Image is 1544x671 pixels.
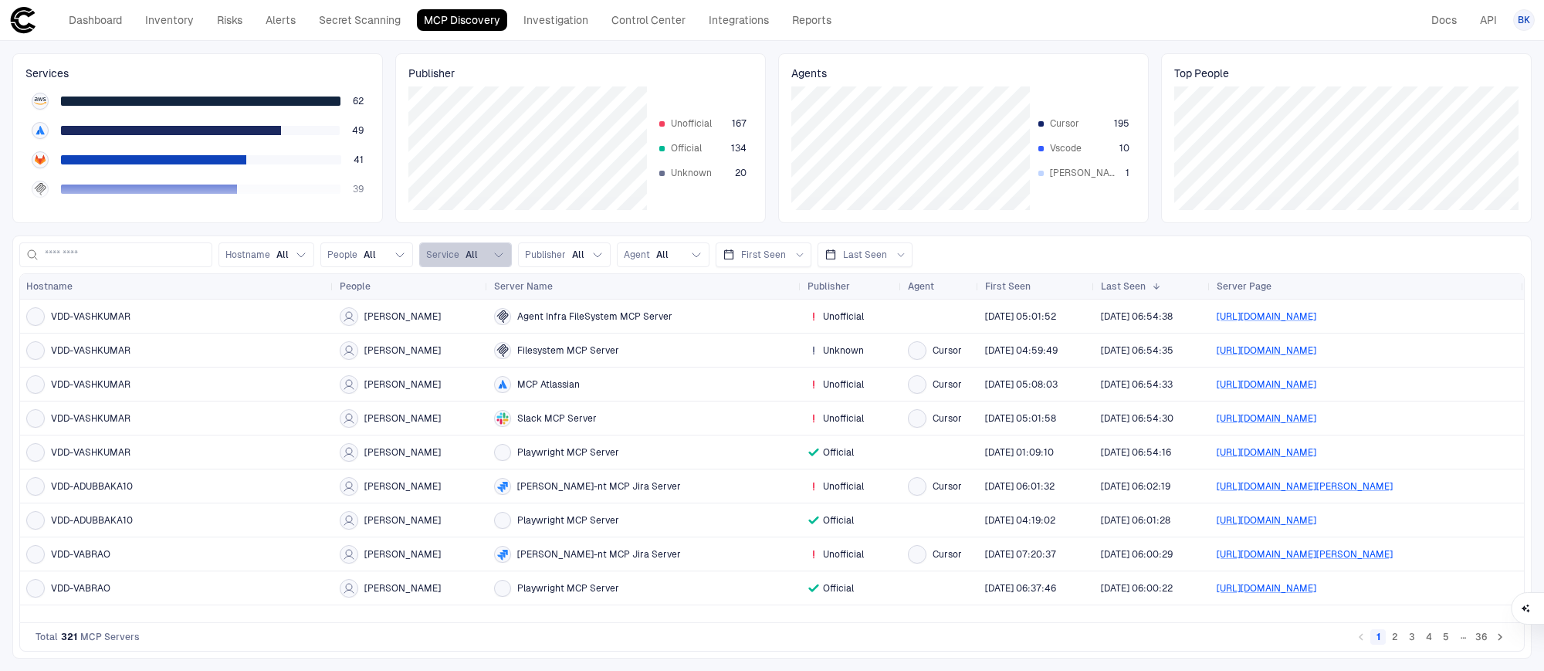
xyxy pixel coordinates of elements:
div: 8/4/2025 06:09:10 (GMT+00:00 UTC) [985,446,1054,459]
button: PublisherAll [518,242,611,267]
span: Filesystem MCP Server [517,344,619,357]
div: AWS [34,95,46,107]
div: Atlassian [496,378,509,391]
span: [PERSON_NAME] [364,310,441,323]
span: Official [671,142,725,154]
div: 9/5/2025 11:54:38 (GMT+00:00 UTC) [1101,310,1173,323]
span: Agent Infra FileSystem MCP Server [517,310,672,323]
a: Docs [1424,9,1464,31]
a: MCP Discovery [417,9,507,31]
div: Gitlab [34,154,46,166]
span: People [327,249,357,261]
div: Jira [496,480,509,493]
span: Cursor [933,378,962,391]
span: First Seen [741,249,786,261]
span: VDD-VASHKUMAR [51,412,130,425]
div: 9/2/2025 10:01:58 (GMT+00:00 UTC) [985,412,1056,425]
span: First Seen [985,280,1031,293]
a: [URL][DOMAIN_NAME] [1217,413,1316,424]
span: Top People [1174,66,1519,80]
span: VDD-VASHKUMAR [51,310,130,323]
span: [DATE] 06:00:29 [1101,548,1173,561]
span: 134 [731,142,747,154]
div: 9/2/2025 11:37:46 (GMT+00:00 UTC) [985,582,1056,595]
span: BK [1518,14,1530,26]
span: Services [25,66,370,80]
span: Unknown [823,344,864,357]
span: 195 [1114,117,1129,130]
span: [DATE] 06:00:22 [1101,582,1173,595]
span: Cursor [933,344,962,357]
a: Investigation [516,9,595,31]
span: Server Page [1217,280,1271,293]
span: [DATE] 07:20:37 [985,548,1056,561]
span: [DATE] 05:01:52 [985,310,1056,323]
span: Agent [908,280,934,293]
span: 20 [735,167,747,179]
span: [DATE] 06:54:35 [1101,344,1173,357]
a: Alerts [259,9,303,31]
a: Control Center [604,9,692,31]
a: Risks [210,9,249,31]
span: Cursor [1050,117,1104,130]
span: VDD-VASHKUMAR [51,446,130,459]
span: All [656,249,669,261]
span: [DATE] 06:37:46 [985,582,1056,595]
span: Last Seen [843,249,887,261]
span: [DATE] 06:01:28 [1101,514,1170,527]
div: … [1455,629,1471,645]
span: 1 [1126,167,1129,179]
a: [URL][DOMAIN_NAME][PERSON_NAME] [1217,549,1393,560]
span: Playwright MCP Server [517,446,619,459]
span: Cursor [933,412,962,425]
button: Go to next page [1492,629,1508,645]
a: Dashboard [62,9,129,31]
span: Publisher [525,249,566,261]
span: VDD-VASHKUMAR [51,344,130,357]
a: Integrations [702,9,776,31]
button: Go to page 4 [1421,629,1437,645]
button: page 1 [1370,629,1386,645]
a: [URL][DOMAIN_NAME] [1217,447,1316,458]
span: [PERSON_NAME] [364,344,441,357]
span: VDD-ADUBBAKA10 [51,514,133,527]
div: Atlassian [34,124,46,137]
a: [URL][DOMAIN_NAME] [1217,515,1316,526]
span: [DATE] 06:54:30 [1101,412,1173,425]
span: Cursor [933,480,962,493]
div: 8/21/2025 09:19:02 (GMT+00:00 UTC) [985,514,1055,527]
button: BK [1513,9,1535,31]
span: Agents [791,66,1136,80]
a: [URL][DOMAIN_NAME] [1217,583,1316,594]
span: [DATE] 06:02:19 [1101,480,1170,493]
div: 9/5/2025 11:00:22 (GMT+00:00 UTC) [1101,582,1173,595]
span: [DATE] 06:54:38 [1101,310,1173,323]
span: Slack MCP Server [517,412,597,425]
button: Go to page 3 [1404,629,1420,645]
span: All [572,249,584,261]
div: 9/2/2025 12:20:37 (GMT+00:00 UTC) [985,548,1056,561]
span: Official [823,446,854,459]
div: Slack [496,412,509,425]
span: 10 [1119,142,1129,154]
a: [URL][DOMAIN_NAME] [1217,311,1316,322]
a: [URL][DOMAIN_NAME] [1217,379,1316,390]
div: 9/5/2025 11:02:19 (GMT+00:00 UTC) [1101,480,1170,493]
span: Official [823,514,854,527]
div: 9/5/2025 11:01:28 (GMT+00:00 UTC) [1101,514,1170,527]
div: 9/5/2025 11:54:30 (GMT+00:00 UTC) [1101,412,1173,425]
span: VDD-ADUBBAKA10 [51,480,133,493]
div: Jira [496,548,509,561]
button: Go to page 5 [1438,629,1454,645]
span: VDD-VABRAO [51,548,110,561]
button: Go to page 2 [1387,629,1403,645]
span: 62 [353,95,364,107]
span: Official [823,582,854,595]
span: 321 [61,631,77,643]
span: [DATE] 06:54:33 [1101,378,1173,391]
span: VDD-VASHKUMAR [51,378,130,391]
span: [PERSON_NAME] [364,548,441,561]
span: Cursor [933,548,962,561]
span: Playwright MCP Server [517,514,619,527]
span: Unofficial [823,548,864,561]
